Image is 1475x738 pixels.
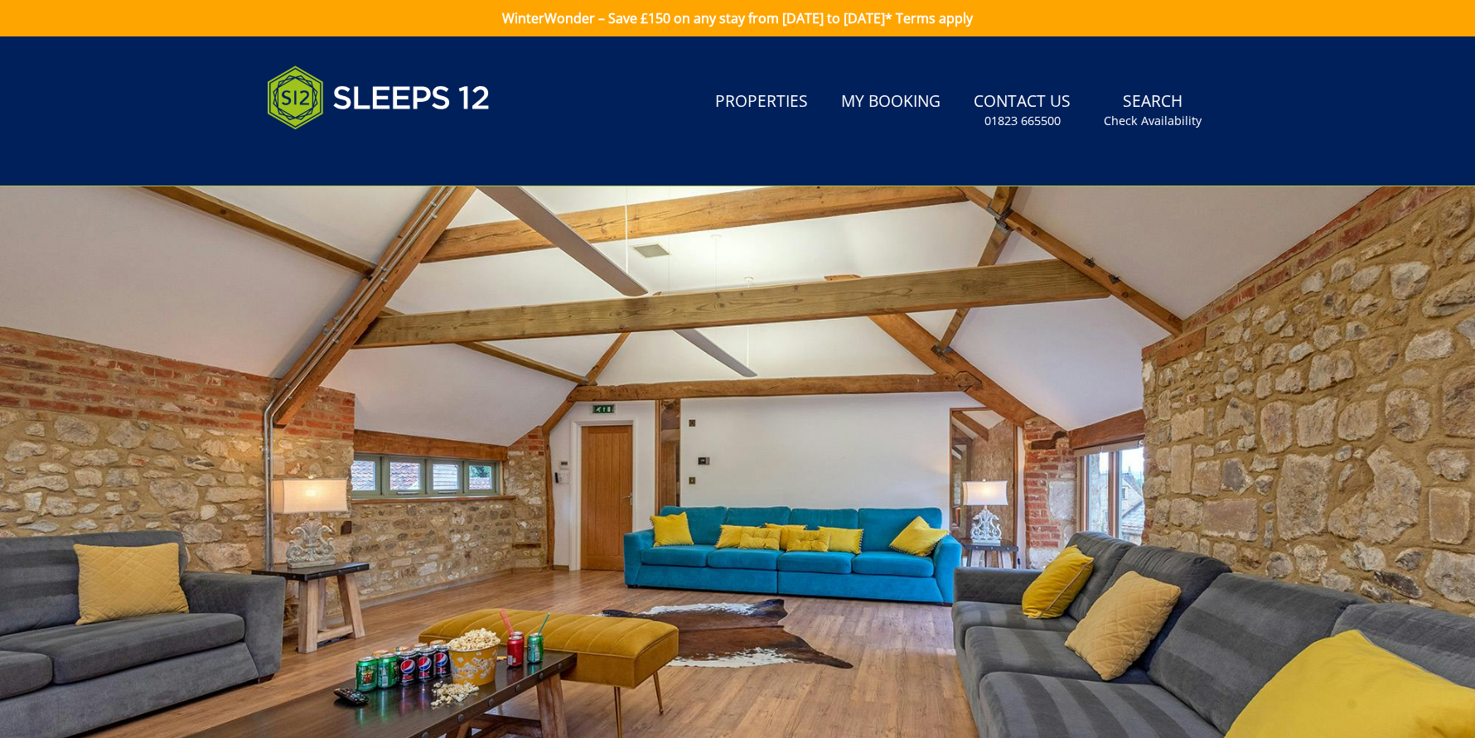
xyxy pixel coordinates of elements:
small: Check Availability [1104,113,1202,129]
iframe: Customer reviews powered by Trustpilot [259,149,433,163]
img: Sleeps 12 [267,56,491,139]
a: Contact Us01823 665500 [967,84,1077,137]
a: SearchCheck Availability [1097,84,1208,137]
small: 01823 665500 [984,113,1061,129]
a: Properties [708,84,815,121]
a: My Booking [834,84,947,121]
